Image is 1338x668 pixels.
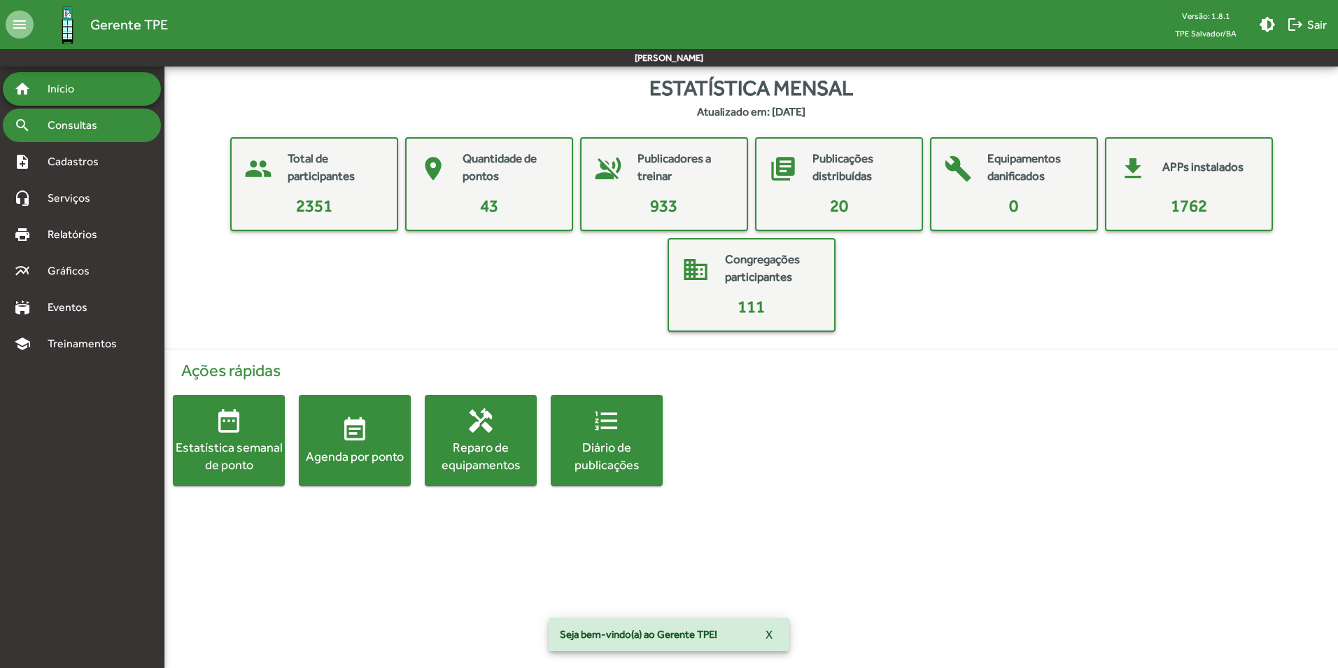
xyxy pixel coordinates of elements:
[173,438,285,473] div: Estatística semanal de ponto
[14,190,31,207] mat-icon: headset_mic
[14,335,31,352] mat-icon: school
[587,148,629,190] mat-icon: voice_over_off
[1281,12,1332,37] button: Sair
[14,117,31,134] mat-icon: search
[987,150,1083,186] mat-card-title: Equipamentos danificados
[593,407,621,435] mat-icon: format_list_numbered
[6,11,34,39] mat-icon: menu
[467,407,495,435] mat-icon: handyman
[762,148,804,190] mat-icon: library_books
[39,335,134,352] span: Treinamentos
[551,395,663,486] button: Diário de publicações
[39,299,106,316] span: Eventos
[215,407,243,435] mat-icon: date_range
[551,438,663,473] div: Diário de publicações
[1171,196,1207,215] span: 1762
[812,150,908,186] mat-card-title: Publicações distribuídas
[480,196,498,215] span: 43
[14,226,31,243] mat-icon: print
[649,72,853,104] span: Estatística mensal
[1164,7,1248,25] div: Versão: 1.8.1
[39,117,115,134] span: Consultas
[560,627,717,641] span: Seja bem-vindo(a) ao Gerente TPE!
[425,438,537,473] div: Reparo de equipamentos
[299,395,411,486] button: Agenda por ponto
[173,361,1330,381] h4: Ações rápidas
[90,13,168,36] span: Gerente TPE
[754,622,784,647] button: X
[1162,158,1244,176] mat-card-title: APPs instalados
[39,226,115,243] span: Relatórios
[39,190,109,207] span: Serviços
[299,447,411,465] div: Agenda por ponto
[638,150,733,186] mat-card-title: Publicadores a treinar
[1287,16,1304,33] mat-icon: logout
[425,395,537,486] button: Reparo de equipamentos
[463,150,558,186] mat-card-title: Quantidade de pontos
[34,2,168,48] a: Gerente TPE
[14,263,31,279] mat-icon: multiline_chart
[738,297,765,316] span: 111
[697,104,805,120] strong: Atualizado em: [DATE]
[45,2,90,48] img: Logo
[412,148,454,190] mat-icon: place
[1009,196,1018,215] span: 0
[830,196,848,215] span: 20
[1287,12,1327,37] span: Sair
[39,153,117,170] span: Cadastros
[39,81,94,97] span: Início
[341,416,369,444] mat-icon: event_note
[675,249,717,291] mat-icon: domain
[725,251,820,286] mat-card-title: Congregações participantes
[288,150,383,186] mat-card-title: Total de participantes
[1259,16,1276,33] mat-icon: brightness_medium
[766,622,773,647] span: X
[14,299,31,316] mat-icon: stadium
[650,196,677,215] span: 933
[937,148,979,190] mat-icon: build
[14,81,31,97] mat-icon: home
[39,263,108,279] span: Gráficos
[1112,148,1154,190] mat-icon: get_app
[173,395,285,486] button: Estatística semanal de ponto
[237,148,279,190] mat-icon: people
[1164,25,1248,42] span: TPE Salvador/BA
[14,153,31,170] mat-icon: note_add
[296,196,332,215] span: 2351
